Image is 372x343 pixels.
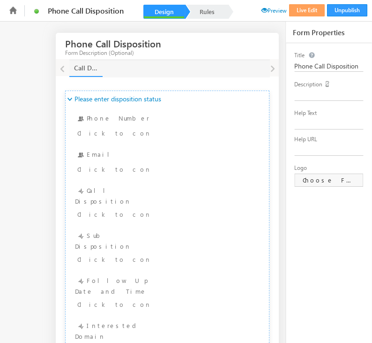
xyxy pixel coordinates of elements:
div: Click to configure [77,163,149,175]
div: Form Description (Optional) [65,49,182,57]
span: Phone Call Disposition [48,7,163,15]
h3: Phone Call Disposition [65,35,161,52]
div: Form Properties [293,28,357,37]
div: Click to configure [77,298,149,310]
div: Help Text [294,109,363,117]
div: Click to configure [77,208,149,220]
a: Call Disposition [69,60,103,77]
div: Title [294,51,363,60]
li: Preview [261,2,287,13]
span: Home [7,5,19,13]
button: Live Edit [289,4,325,16]
li: Unpublish [327,2,367,16]
button: Unpublish [327,4,367,16]
a: Rules [186,5,228,19]
li: Home [5,2,21,18]
div: Help URL [294,135,363,144]
a: Design [143,5,185,19]
span: Please enter disposition status [74,95,141,103]
div: Click to configure [77,127,149,138]
div: Logo [294,164,363,172]
li: Settings [197,1,223,22]
a: Please enter disposition status [66,91,161,107]
div: Click to configure [77,253,149,265]
span: Preview [261,7,287,14]
div: Description [294,80,363,89]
